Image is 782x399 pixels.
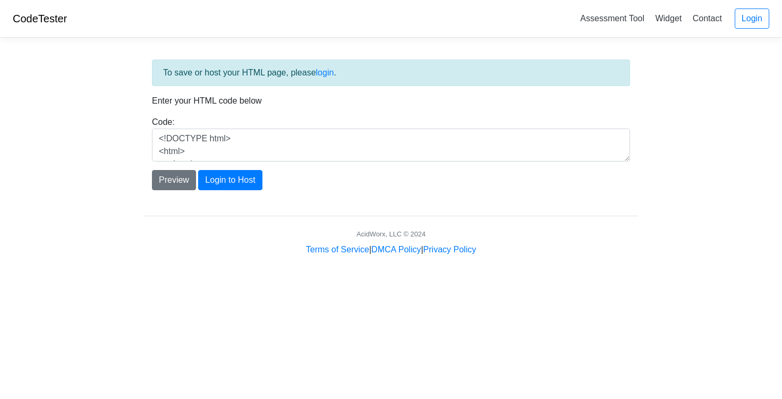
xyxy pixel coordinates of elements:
[152,95,630,107] p: Enter your HTML code below
[688,10,726,27] a: Contact
[152,170,196,190] button: Preview
[576,10,649,27] a: Assessment Tool
[198,170,262,190] button: Login to Host
[423,245,477,254] a: Privacy Policy
[651,10,686,27] a: Widget
[152,129,630,162] textarea: <!DOCTYPE html> <html> <head> <title>Test</title> </head> <body> <h1>Hello, world!</h1> </body> <...
[306,243,476,256] div: | |
[371,245,421,254] a: DMCA Policy
[735,9,769,29] a: Login
[144,116,638,162] div: Code:
[316,68,334,77] a: login
[356,229,426,239] div: AcidWorx, LLC © 2024
[306,245,369,254] a: Terms of Service
[152,60,630,86] div: To save or host your HTML page, please .
[13,13,67,24] a: CodeTester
